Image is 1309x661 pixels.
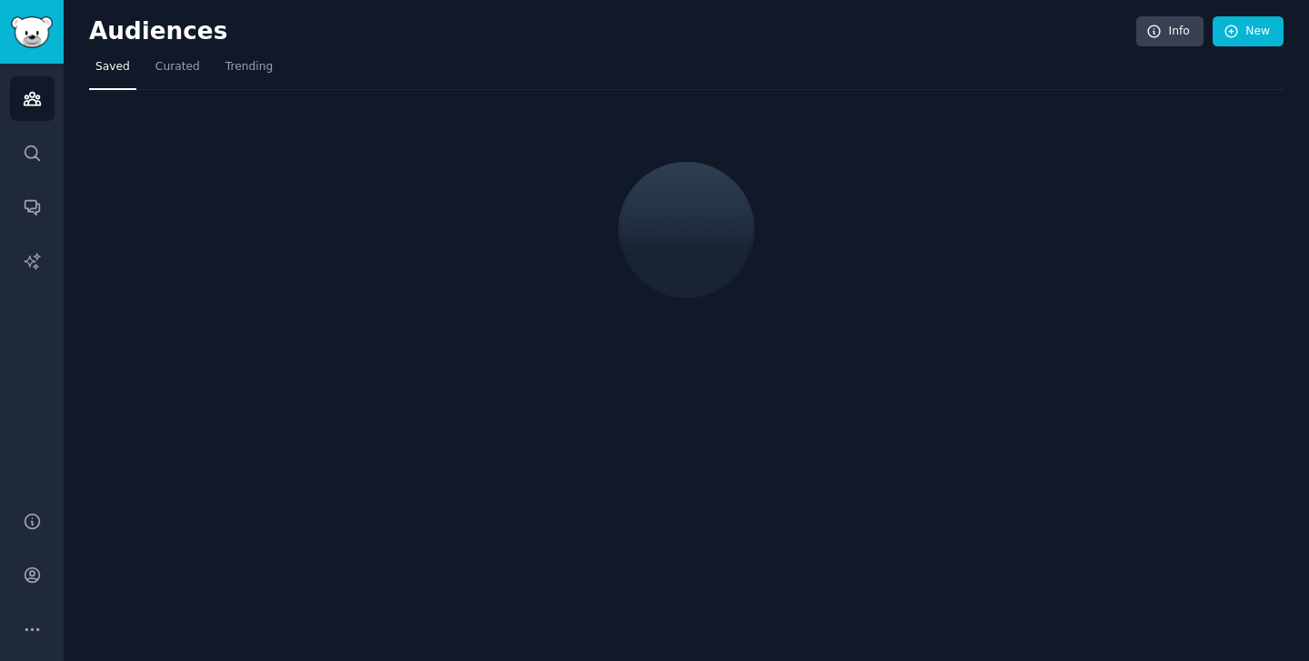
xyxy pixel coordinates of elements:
span: Saved [95,59,130,75]
img: GummySearch logo [11,16,53,48]
span: Curated [155,59,200,75]
span: Trending [225,59,273,75]
a: New [1213,16,1284,47]
h2: Audiences [89,17,1136,46]
a: Trending [219,53,279,90]
a: Curated [149,53,206,90]
a: Saved [89,53,136,90]
a: Info [1136,16,1204,47]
